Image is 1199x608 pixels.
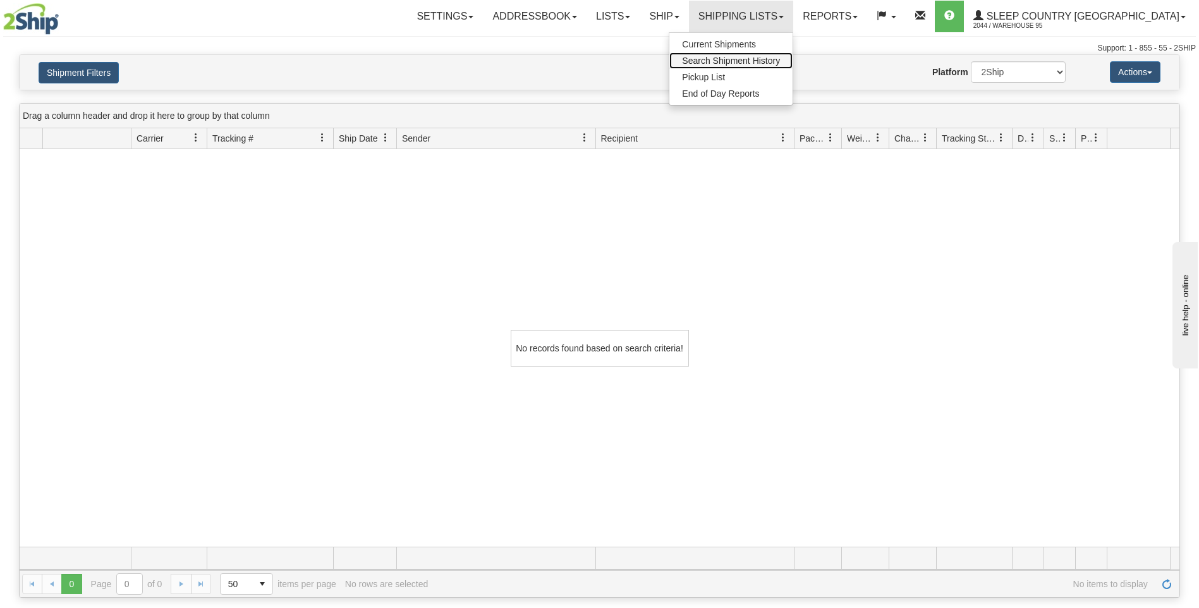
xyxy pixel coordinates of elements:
span: Current Shipments [682,39,756,49]
a: Reports [793,1,867,32]
a: Tracking # filter column settings [312,127,333,149]
a: Recipient filter column settings [772,127,794,149]
span: Charge [894,132,921,145]
img: logo2044.jpg [3,3,59,35]
a: Lists [587,1,640,32]
span: Sleep Country [GEOGRAPHIC_DATA] [983,11,1179,21]
a: Pickup List [669,69,793,85]
span: Pickup Status [1081,132,1092,145]
span: Recipient [601,132,638,145]
a: Weight filter column settings [867,127,889,149]
a: Ship Date filter column settings [375,127,396,149]
span: Sender [402,132,430,145]
span: Weight [847,132,873,145]
a: Charge filter column settings [915,127,936,149]
span: Page sizes drop down [220,573,273,595]
a: Carrier filter column settings [185,127,207,149]
iframe: chat widget [1170,240,1198,368]
span: Delivery Status [1018,132,1028,145]
a: Refresh [1157,574,1177,594]
a: Current Shipments [669,36,793,52]
a: Search Shipment History [669,52,793,69]
span: items per page [220,573,336,595]
button: Actions [1110,61,1160,83]
div: grid grouping header [20,104,1179,128]
span: Tracking Status [942,132,997,145]
button: Shipment Filters [39,62,119,83]
span: Pickup List [682,72,725,82]
label: Platform [932,66,968,78]
a: Addressbook [483,1,587,32]
div: No rows are selected [345,579,429,589]
span: 2044 / Warehouse 95 [973,20,1068,32]
div: No records found based on search criteria! [511,330,689,367]
a: Sender filter column settings [574,127,595,149]
span: End of Day Reports [682,88,759,99]
a: Shipping lists [689,1,793,32]
span: Page 0 [61,574,82,594]
span: Packages [800,132,826,145]
span: Ship Date [339,132,377,145]
span: 50 [228,578,245,590]
a: End of Day Reports [669,85,793,102]
a: Packages filter column settings [820,127,841,149]
a: Settings [407,1,483,32]
span: select [252,574,272,594]
a: Pickup Status filter column settings [1085,127,1107,149]
a: Tracking Status filter column settings [990,127,1012,149]
span: Shipment Issues [1049,132,1060,145]
a: Sleep Country [GEOGRAPHIC_DATA] 2044 / Warehouse 95 [964,1,1195,32]
a: Ship [640,1,688,32]
div: live help - online [9,11,117,20]
div: Support: 1 - 855 - 55 - 2SHIP [3,43,1196,54]
span: Carrier [137,132,164,145]
a: Shipment Issues filter column settings [1054,127,1075,149]
span: Search Shipment History [682,56,780,66]
span: No items to display [437,579,1148,589]
a: Delivery Status filter column settings [1022,127,1044,149]
span: Page of 0 [91,573,162,595]
span: Tracking # [212,132,253,145]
